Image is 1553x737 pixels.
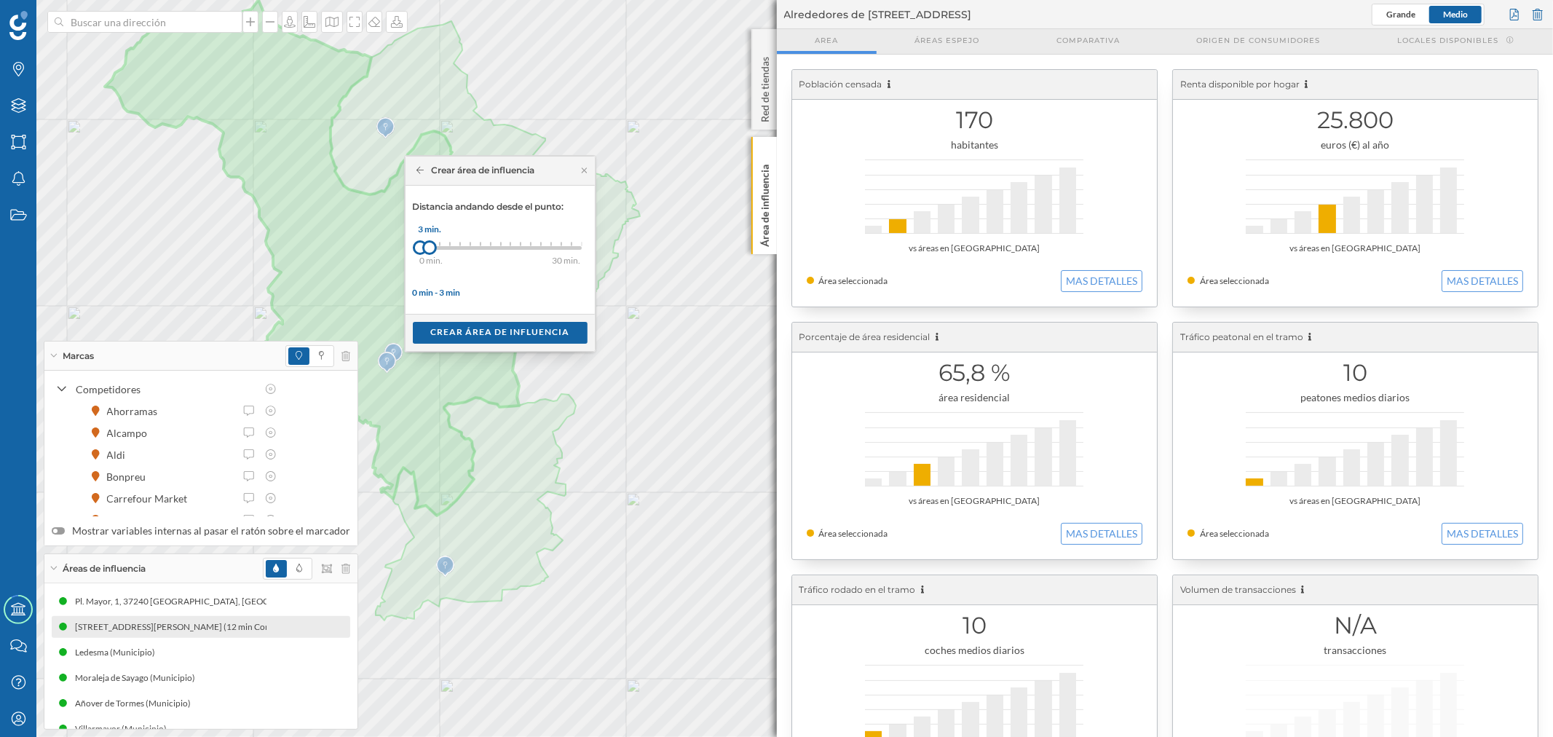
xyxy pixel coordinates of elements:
div: 30 min. [553,253,611,268]
div: Ahorramas [107,403,165,419]
span: Area [815,35,838,46]
span: Área seleccionada [819,275,888,286]
span: Origen de consumidores [1196,35,1320,46]
div: 0 min - 3 min [413,286,588,299]
div: Coaliment [107,513,162,528]
div: 3 min. [411,222,448,237]
button: MAS DETALLES [1442,270,1523,292]
span: Medio [1443,9,1468,20]
div: área residencial [807,390,1142,405]
div: vs áreas en [GEOGRAPHIC_DATA] [1188,241,1523,256]
span: Área seleccionada [1200,528,1269,539]
div: Porcentaje de área residencial [792,323,1157,352]
div: Tráfico peatonal en el tramo [1173,323,1538,352]
div: peatones medios diarios [1188,390,1523,405]
h1: 10 [807,612,1142,639]
p: Red de tiendas [757,51,772,122]
span: Área seleccionada [1200,275,1269,286]
span: Marcas [63,350,94,363]
div: vs áreas en [GEOGRAPHIC_DATA] [807,241,1142,256]
div: coches medios diarios [807,643,1142,658]
h1: N/A [1188,612,1523,639]
h1: 10 [1188,359,1523,387]
div: Moraleja de Sayago (Municipio) [75,671,202,685]
p: Área de influencia [757,159,772,247]
div: vs áreas en [GEOGRAPHIC_DATA] [807,494,1142,508]
span: Soporte [29,10,81,23]
h1: 25.800 [1188,106,1523,134]
h1: 65,8 % [807,359,1142,387]
span: Áreas espejo [915,35,980,46]
div: Añover de Tormes (Municipio) [75,696,198,711]
span: Áreas de influencia [63,562,146,575]
div: Bonpreu [107,469,154,484]
div: Población censada [792,70,1157,100]
div: habitantes [807,138,1142,152]
div: Villarmayor (Municipio) [75,722,174,736]
label: Mostrar variables internas al pasar el ratón sobre el marcador [52,524,350,538]
div: euros (€) al año [1188,138,1523,152]
button: MAS DETALLES [1061,523,1142,545]
div: Carrefour Market [107,491,195,506]
img: Geoblink Logo [9,11,28,40]
button: MAS DETALLES [1442,523,1523,545]
div: Competidores [76,382,256,397]
span: Comparativa [1056,35,1120,46]
div: Ledesma (Municipio) [75,645,162,660]
div: Alcampo [107,425,155,441]
div: Crear área de influencia [416,164,535,177]
span: Área seleccionada [819,528,888,539]
div: Volumen de transacciones [1173,575,1538,605]
div: Renta disponible por hogar [1173,70,1538,100]
div: [STREET_ADDRESS][PERSON_NAME] (12 min Conduciendo) [73,620,315,634]
button: MAS DETALLES [1061,270,1142,292]
div: 0 min. [420,253,457,268]
div: transacciones [1188,643,1523,658]
div: Tráfico rodado en el tramo [792,575,1157,605]
span: Alrededores de [STREET_ADDRESS] [784,7,972,22]
h1: 170 [807,106,1142,134]
p: Distancia andando desde el punto: [413,200,588,213]
span: Locales disponibles [1397,35,1498,46]
div: Aldi [107,447,133,462]
div: vs áreas en [GEOGRAPHIC_DATA] [1188,494,1523,508]
span: Grande [1386,9,1415,20]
